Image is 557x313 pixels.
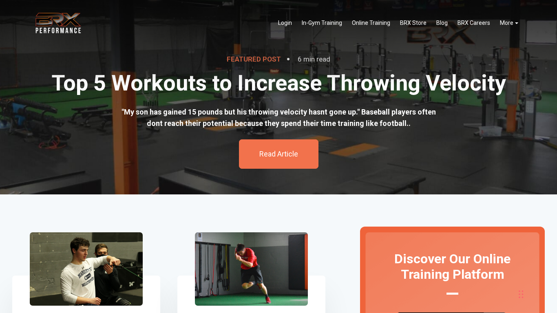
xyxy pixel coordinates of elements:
img: BRX Transparent Logo-2 [34,11,83,35]
a: What Is Baseball-specific Strength Training? [30,232,143,306]
a: Login [273,15,297,31]
a: More [495,15,523,31]
a: 10 Tips For Running A Faster 60 Yard Dash [195,232,308,306]
iframe: Chat Widget [440,225,557,313]
a: In-Gym Training [297,15,347,31]
span: "My son has gained 15 pounds but his throwing velocity hasnt gone up." Baseball players often don... [122,108,436,128]
a: Online Training [347,15,395,31]
a: BRX Store [395,15,431,31]
div: Drag [519,282,524,306]
div: Navigation Menu [273,15,523,31]
a: Read Article [259,150,298,159]
a: BRX Careers [453,15,495,31]
span: Discover Our Online Training Platform [394,251,511,282]
a: Blog [431,15,453,31]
